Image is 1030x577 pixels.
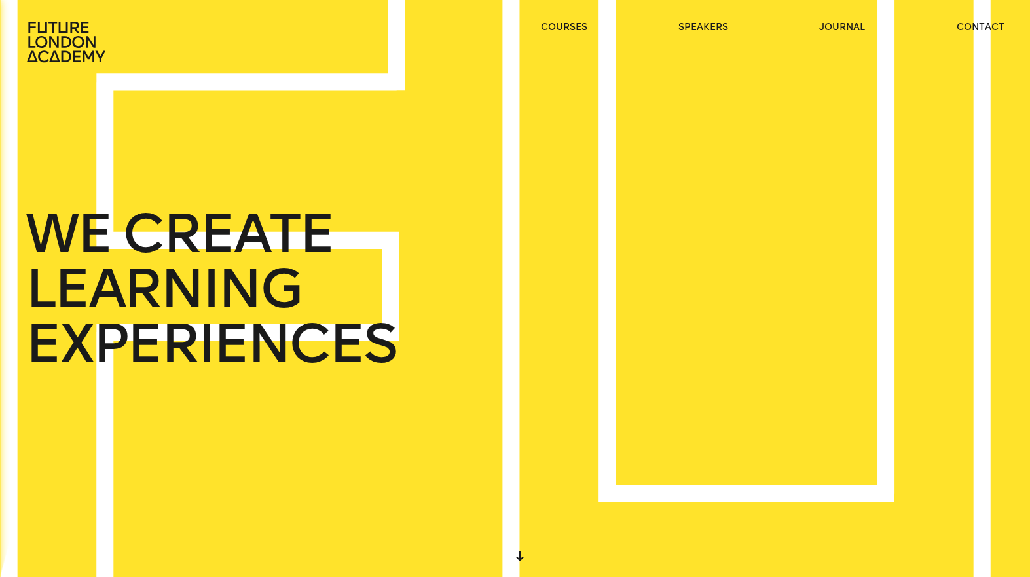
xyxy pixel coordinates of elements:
[957,21,1004,34] a: contact
[819,21,865,34] a: journal
[123,206,334,261] span: CREATE
[26,261,301,316] span: LEARNING
[26,206,111,261] span: WE
[541,21,587,34] a: courses
[26,316,396,371] span: EXPERIENCES
[678,21,728,34] a: speakers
